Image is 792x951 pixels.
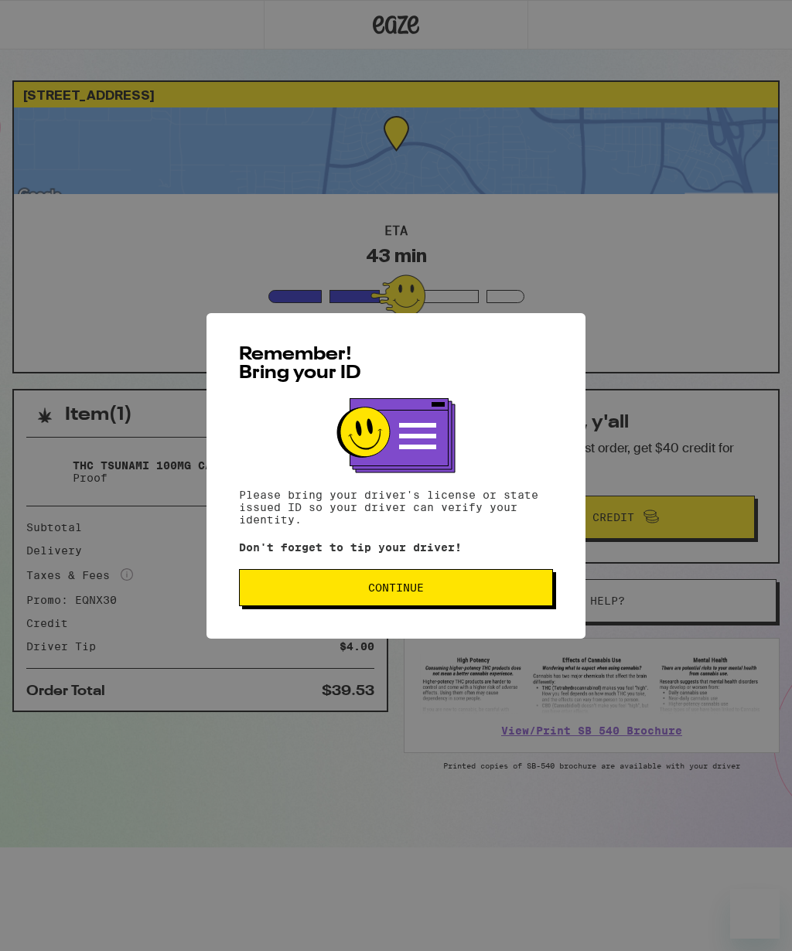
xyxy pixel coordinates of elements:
[239,569,553,606] button: Continue
[368,582,424,593] span: Continue
[239,489,553,526] p: Please bring your driver's license or state issued ID so your driver can verify your identity.
[239,346,361,383] span: Remember! Bring your ID
[730,889,780,939] iframe: Button to launch messaging window
[239,541,553,554] p: Don't forget to tip your driver!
